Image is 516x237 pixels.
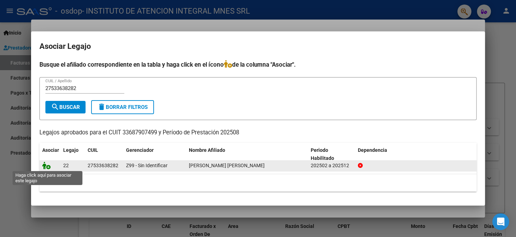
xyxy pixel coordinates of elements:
[85,143,123,166] datatable-header-cell: CUIL
[39,40,477,53] h2: Asociar Legajo
[126,163,168,168] span: Z99 - Sin Identificar
[97,103,106,111] mat-icon: delete
[63,147,79,153] span: Legajo
[39,174,477,192] div: 1 registros
[39,143,60,166] datatable-header-cell: Asociar
[308,143,355,166] datatable-header-cell: Periodo Habilitado
[39,60,477,69] h4: Busque el afiliado correspondiente en la tabla y haga click en el ícono de la columna "Asociar".
[97,104,148,110] span: Borrar Filtros
[45,101,86,113] button: Buscar
[311,162,352,170] div: 202502 a 202512
[355,143,477,166] datatable-header-cell: Dependencia
[88,147,98,153] span: CUIL
[91,100,154,114] button: Borrar Filtros
[189,163,265,168] span: ANDRADA STIER AMELIA CONSTANZA
[186,143,308,166] datatable-header-cell: Nombre Afiliado
[189,147,225,153] span: Nombre Afiliado
[123,143,186,166] datatable-header-cell: Gerenciador
[51,103,59,111] mat-icon: search
[51,104,80,110] span: Buscar
[60,143,85,166] datatable-header-cell: Legajo
[42,147,59,153] span: Asociar
[492,213,509,230] div: Open Intercom Messenger
[88,162,118,170] div: 27533638282
[358,147,387,153] span: Dependencia
[126,147,154,153] span: Gerenciador
[311,147,334,161] span: Periodo Habilitado
[63,163,69,168] span: 22
[39,128,477,137] p: Legajos aprobados para el CUIT 33687907499 y Período de Prestación 202508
